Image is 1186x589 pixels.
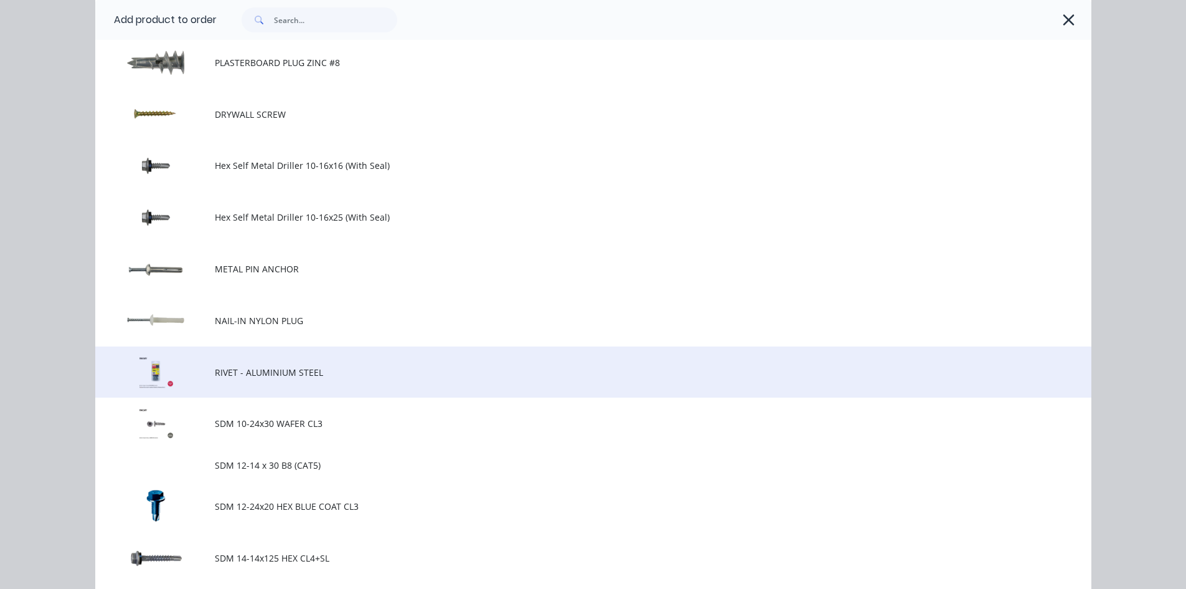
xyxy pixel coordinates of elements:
[215,262,916,275] span: METAL PIN ANCHOR
[215,366,916,379] span: RIVET - ALUMINIUM STEEL
[215,211,916,224] span: Hex Self Metal Driller 10-16x25 (With Seal)
[215,500,916,513] span: SDM 12-24x20 HEX BLUE COAT CL3
[215,108,916,121] span: DRYWALL SCREW
[215,56,916,69] span: PLASTERBOARD PLUG ZINC #8
[215,459,916,472] span: SDM 12-14 x 30 B8 (CAT5)
[215,314,916,327] span: NAIL-IN NYLON PLUG
[215,159,916,172] span: Hex Self Metal Driller 10-16x16 (With Seal)
[215,552,916,565] span: SDM 14-14x125 HEX CL4+SL
[274,7,397,32] input: Search...
[215,417,916,430] span: SDM 10-24x30 WAFER CL3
